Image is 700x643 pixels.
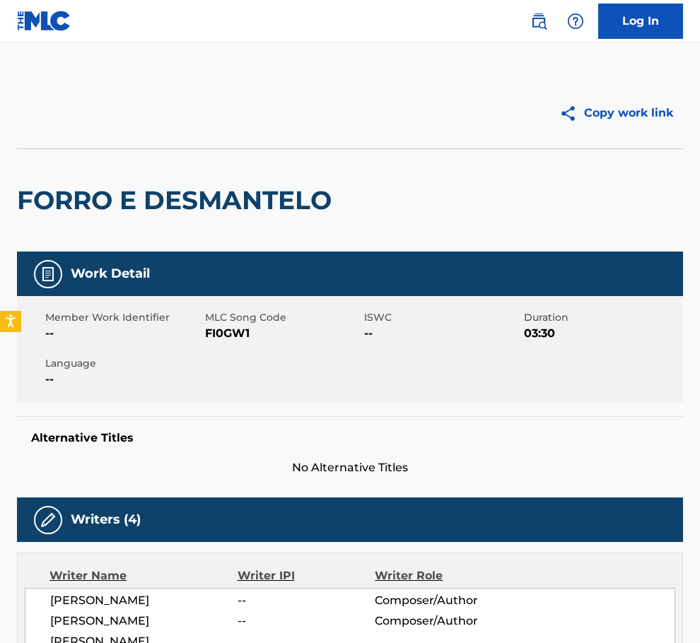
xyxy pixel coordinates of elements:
span: FI0GW1 [205,325,361,342]
span: 03:30 [524,325,680,342]
div: Writer IPI [238,567,375,584]
img: search [530,13,547,30]
span: -- [45,325,202,342]
h2: FORRO E DESMANTELO [17,184,339,216]
span: Language [45,356,202,371]
img: MLC Logo [17,11,71,31]
span: Duration [524,310,680,325]
span: Composer/Author [375,613,500,630]
img: Writers [40,512,57,529]
span: -- [238,592,375,609]
button: Copy work link [549,95,683,131]
span: [PERSON_NAME] [50,592,238,609]
span: -- [238,613,375,630]
a: Log In [598,4,683,39]
span: Member Work Identifier [45,310,202,325]
h5: Work Detail [71,266,150,282]
span: Composer/Author [375,592,500,609]
a: Public Search [525,7,553,35]
div: Writer Role [375,567,500,584]
span: -- [45,371,202,388]
img: Work Detail [40,266,57,283]
div: Help [561,7,590,35]
iframe: Chat Widget [629,575,700,643]
h5: Alternative Titles [31,431,669,445]
span: No Alternative Titles [17,459,683,476]
span: -- [364,325,520,342]
img: Copy work link [559,105,584,122]
span: [PERSON_NAME] [50,613,238,630]
h5: Writers (4) [71,512,141,528]
span: MLC Song Code [205,310,361,325]
img: help [567,13,584,30]
span: ISWC [364,310,520,325]
div: Writer Name [49,567,238,584]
